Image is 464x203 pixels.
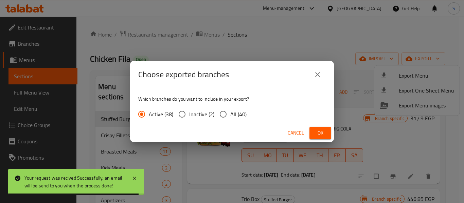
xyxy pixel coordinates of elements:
p: Which branches do you want to include in your export? [138,96,326,102]
button: close [309,66,326,83]
h2: Choose exported branches [138,69,229,80]
span: Inactive (2) [189,110,214,118]
span: Active (38) [149,110,173,118]
button: Ok [309,127,331,139]
span: Cancel [288,129,304,137]
div: Your request was recived Successfully, an email will be send to you when the process done! [24,174,125,189]
span: Ok [315,129,326,137]
span: All (40) [230,110,247,118]
button: Cancel [285,127,307,139]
